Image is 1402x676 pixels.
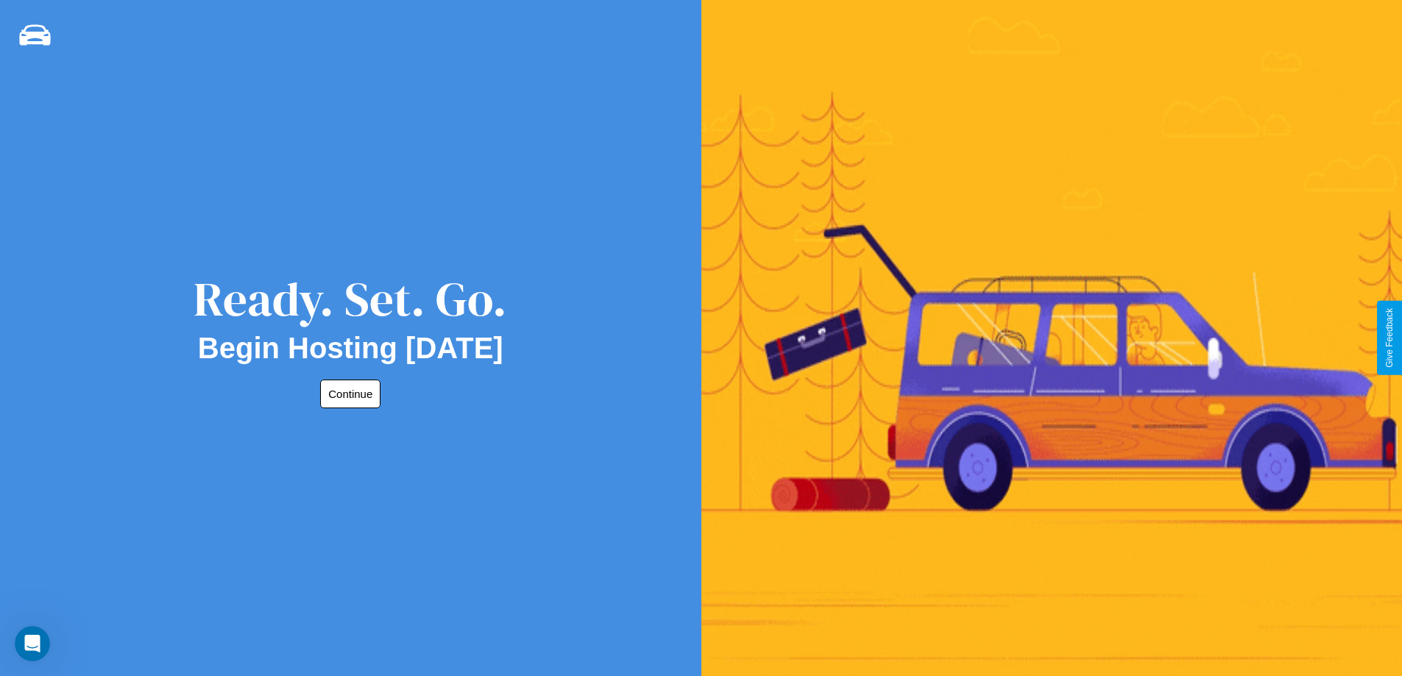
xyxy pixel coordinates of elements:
[320,380,380,408] button: Continue
[15,626,50,661] iframe: Intercom live chat
[194,266,507,332] div: Ready. Set. Go.
[1384,308,1395,368] div: Give Feedback
[198,332,503,365] h2: Begin Hosting [DATE]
